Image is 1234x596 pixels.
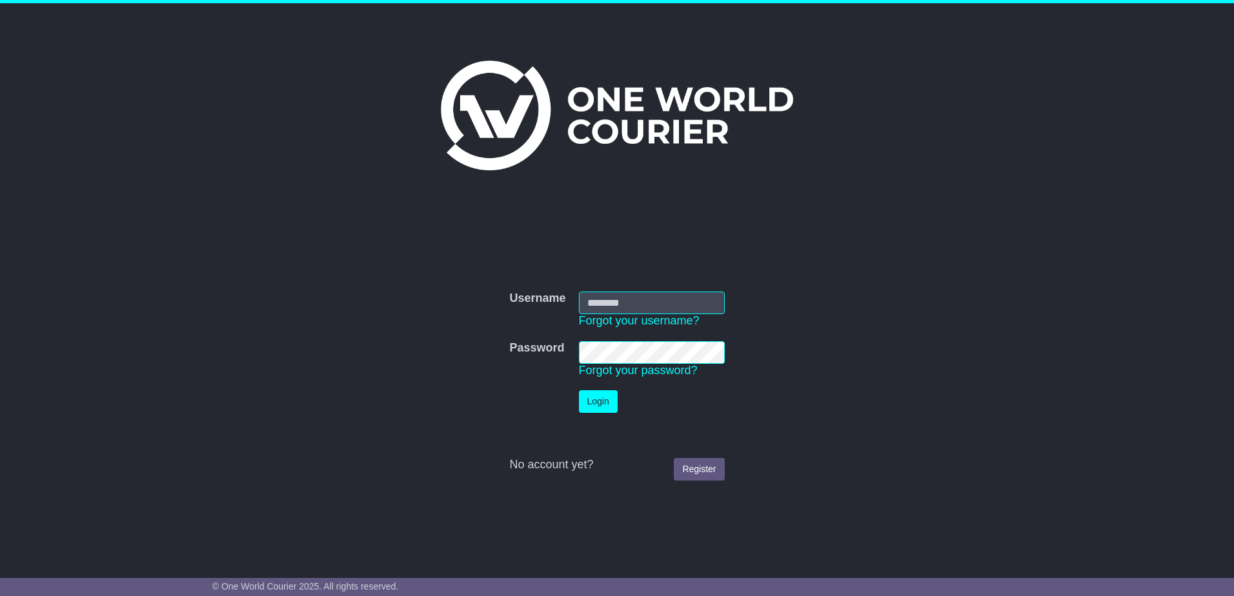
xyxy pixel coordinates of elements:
label: Username [509,292,565,306]
label: Password [509,341,564,355]
img: One World [441,61,793,170]
a: Register [674,458,724,481]
span: © One World Courier 2025. All rights reserved. [212,581,399,591]
button: Login [579,390,618,413]
a: Forgot your password? [579,364,698,377]
a: Forgot your username? [579,314,700,327]
div: No account yet? [509,458,724,472]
